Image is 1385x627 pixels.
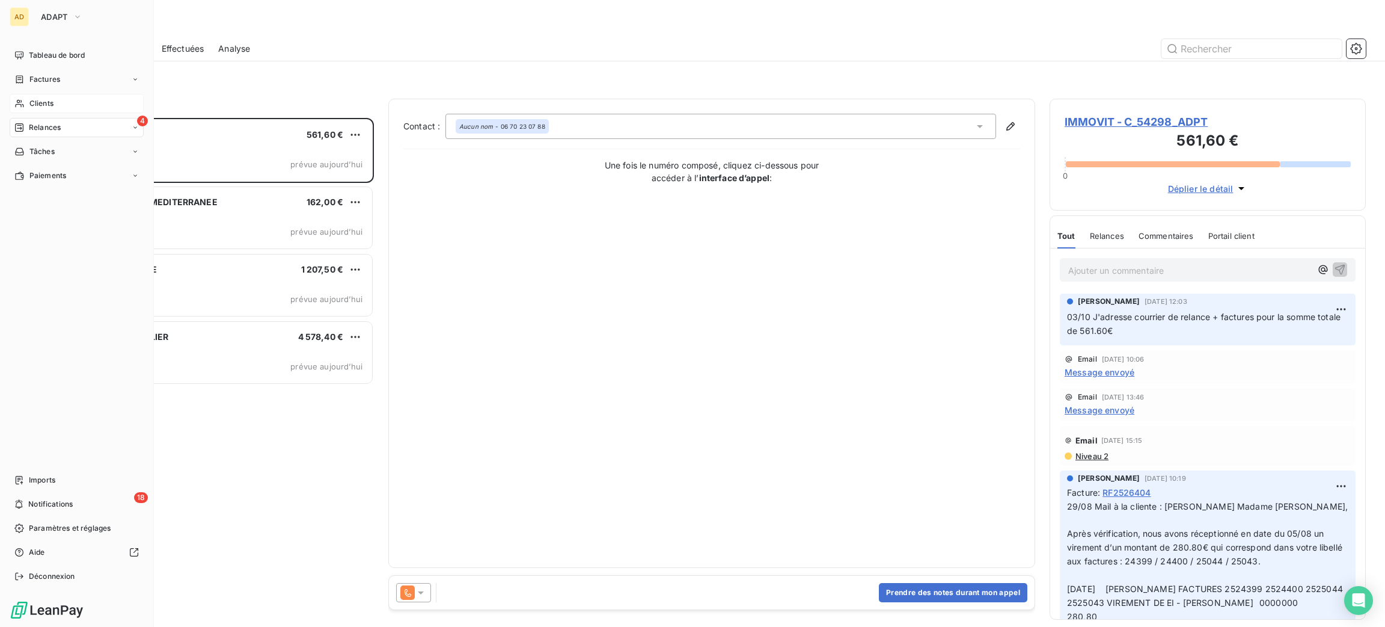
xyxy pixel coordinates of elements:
[29,170,66,181] span: Paiements
[1057,231,1075,241] span: Tout
[29,475,55,486] span: Imports
[1067,312,1343,336] span: 03/10 J'adresse courrier de relance + factures pour la somme totale de 561.60€
[28,499,73,510] span: Notifications
[403,120,445,132] label: Contact :
[290,294,362,304] span: prévue aujourd’hui
[29,122,61,133] span: Relances
[41,12,68,22] span: ADAPT
[134,492,148,503] span: 18
[1063,171,1068,181] span: 0
[307,197,343,207] span: 162,00 €
[218,43,250,55] span: Analyse
[1168,182,1234,195] span: Déplier le détail
[1145,475,1186,482] span: [DATE] 10:19
[10,543,144,562] a: Aide
[1102,356,1145,363] span: [DATE] 10:06
[1208,231,1255,241] span: Portail client
[1067,486,1100,499] span: Facture :
[298,332,344,342] span: 4 578,40 €
[10,601,84,620] img: Logo LeanPay
[29,547,45,558] span: Aide
[1344,586,1373,615] div: Open Intercom Messenger
[29,571,75,582] span: Déconnexion
[592,159,832,184] p: Une fois le numéro composé, cliquez ci-dessous pour accéder à l’ :
[137,116,148,126] span: 4
[290,227,362,236] span: prévue aujourd’hui
[1145,298,1187,305] span: [DATE] 12:03
[1078,394,1097,401] span: Email
[1074,451,1108,461] span: Niveau 2
[459,122,493,131] em: Aucun nom
[29,74,60,85] span: Factures
[1139,231,1194,241] span: Commentaires
[301,264,344,274] span: 1 207,50 €
[290,159,362,169] span: prévue aujourd’hui
[1067,584,1345,622] span: [DATE] [PERSON_NAME] FACTURES 2524399 2524400 2525044 2525043 VIREMENT DE EI - [PERSON_NAME] 0000...
[1067,501,1348,511] span: 29/08 Mail à la cliente : [PERSON_NAME] Madame [PERSON_NAME],
[1102,486,1151,499] span: RF2526404
[162,43,204,55] span: Effectuées
[29,146,55,157] span: Tâches
[1065,114,1351,130] span: IMMOVIT - C_54298_ADPT
[1065,404,1134,416] span: Message envoyé
[1101,437,1143,444] span: [DATE] 15:15
[29,523,111,534] span: Paramètres et réglages
[1065,130,1351,154] h3: 561,60 €
[459,122,545,131] div: - 06 70 23 07 88
[1065,366,1134,378] span: Message envoyé
[1075,436,1098,445] span: Email
[29,50,85,61] span: Tableau de bord
[1078,473,1140,484] span: [PERSON_NAME]
[290,362,362,371] span: prévue aujourd’hui
[1067,528,1345,566] span: Après vérification, nous avons réceptionné en date du 05/08 un virement d’un montant de 280.80€ q...
[1078,356,1097,363] span: Email
[1102,394,1145,401] span: [DATE] 13:46
[307,129,343,140] span: 561,60 €
[699,173,770,183] strong: interface d’appel
[1078,296,1140,307] span: [PERSON_NAME]
[1161,39,1342,58] input: Rechercher
[879,583,1027,602] button: Prendre des notes durant mon appel
[29,98,54,109] span: Clients
[1090,231,1124,241] span: Relances
[1164,182,1252,196] button: Déplier le détail
[10,7,29,26] div: AD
